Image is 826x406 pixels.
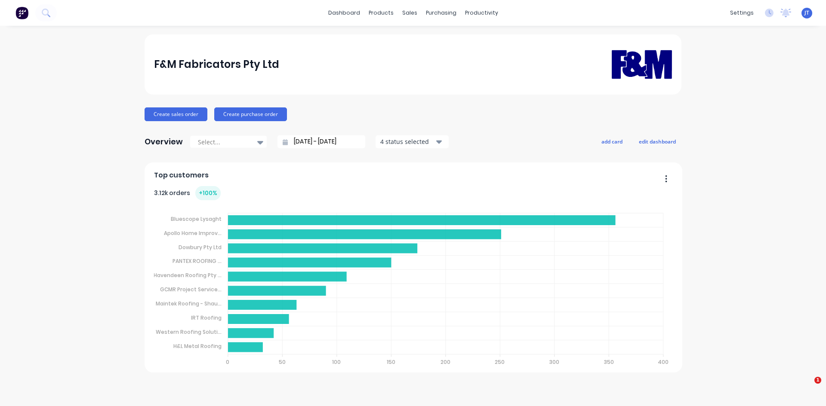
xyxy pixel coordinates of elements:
tspan: Bluescope Lysaght [171,215,222,223]
div: + 100 % [195,186,221,200]
div: settings [726,6,758,19]
img: Factory [15,6,28,19]
button: edit dashboard [633,136,681,147]
a: dashboard [324,6,364,19]
tspan: Western Roofing Soluti... [156,328,222,336]
button: Create sales order [145,107,207,121]
div: 4 status selected [380,137,435,146]
tspan: Havendeen Roofing Pty ... [154,272,222,279]
button: Create purchase order [214,107,287,121]
div: sales [398,6,422,19]
div: 3.12k orders [154,186,221,200]
tspan: 250 [495,358,505,366]
span: JT [804,9,809,17]
tspan: 150 [387,358,395,366]
tspan: 100 [332,358,341,366]
div: productivity [461,6,502,19]
tspan: Dowbury Pty Ltd [179,243,222,250]
tspan: 200 [441,358,450,366]
button: 4 status selected [376,135,449,148]
iframe: Intercom live chat [797,377,817,397]
span: Top customers [154,170,209,180]
tspan: 400 [658,358,669,366]
tspan: H&L Metal Roofing [173,342,222,350]
tspan: IRT Roofing [191,314,222,321]
tspan: 300 [550,358,560,366]
div: Overview [145,133,183,150]
div: products [364,6,398,19]
tspan: 50 [279,358,286,366]
div: purchasing [422,6,461,19]
tspan: Apollo Home Improv... [164,229,222,237]
tspan: 0 [226,358,229,366]
img: F&M Fabricators Pty Ltd [612,37,672,91]
span: 1 [814,377,821,384]
tspan: GCMR Project Service... [160,286,222,293]
tspan: 350 [604,358,614,366]
div: F&M Fabricators Pty Ltd [154,56,279,73]
tspan: PANTEX ROOFING ... [173,257,222,265]
button: add card [596,136,628,147]
tspan: Maintek Roofing - Shau... [156,300,222,307]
